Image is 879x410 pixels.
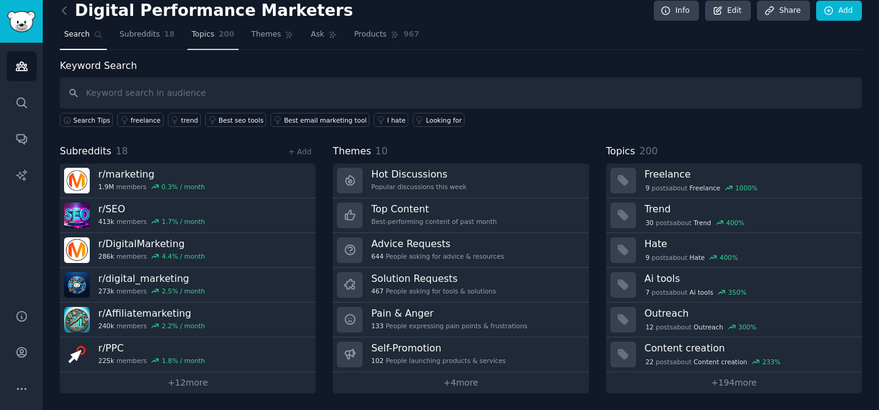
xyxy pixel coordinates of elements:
button: Search Tips [60,113,113,127]
h3: Trend [645,203,853,215]
div: 350 % [728,288,747,297]
img: DigitalMarketing [64,237,90,263]
div: Best seo tools [219,116,264,124]
span: Topics [606,144,635,159]
div: 2.5 % / month [162,287,205,295]
h3: r/ Affiliatemarketing [98,307,205,320]
div: 300 % [738,323,756,331]
h3: Ai tools [645,272,853,285]
div: People launching products & services [371,356,505,365]
a: Pain & Anger133People expressing pain points & frustrations [333,303,588,337]
span: 133 [371,322,383,330]
div: post s about [645,322,758,333]
div: People asking for advice & resources [371,252,504,261]
a: Edit [705,1,751,21]
img: SEO [64,203,90,228]
img: GummySearch logo [7,11,35,32]
a: trend [168,113,201,127]
a: Solution Requests467People asking for tools & solutions [333,268,588,303]
a: r/DigitalMarketing286kmembers4.4% / month [60,233,316,268]
div: Best email marketing tool [284,116,367,124]
span: 413k [98,217,114,226]
span: 967 [403,29,419,40]
span: Outreach [693,323,723,331]
div: 400 % [720,253,738,262]
span: Ask [311,29,324,40]
div: members [98,217,205,226]
a: +194more [606,372,862,394]
a: Self-Promotion102People launching products & services [333,337,588,372]
div: 1.8 % / month [162,356,205,365]
span: Search [64,29,90,40]
div: post s about [645,182,759,193]
span: 200 [219,29,234,40]
a: Themes [247,25,298,50]
h3: Freelance [645,168,853,181]
img: marketing [64,168,90,193]
div: freelance [131,116,161,124]
span: Hate [690,253,705,262]
a: +12more [60,372,316,394]
a: Add [816,1,862,21]
h3: Outreach [645,307,853,320]
span: Themes [251,29,281,40]
h3: Advice Requests [371,237,504,250]
img: Affiliatemarketing [64,307,90,333]
div: members [98,356,205,365]
span: 30 [645,218,653,227]
span: Ai tools [690,288,714,297]
span: 102 [371,356,383,365]
div: Looking for [426,116,462,124]
div: 2.2 % / month [162,322,205,330]
span: Search Tips [73,116,110,124]
span: 200 [639,145,657,157]
h3: Hot Discussions [371,168,466,181]
a: Best seo tools [205,113,266,127]
div: 1000 % [736,184,758,192]
span: 18 [164,29,175,40]
div: 233 % [762,358,781,366]
div: members [98,252,205,261]
a: Top ContentBest-performing content of past month [333,198,588,233]
span: 9 [645,184,649,192]
a: Hot DiscussionsPopular discussions this week [333,164,588,198]
span: 644 [371,252,383,261]
div: post s about [645,217,746,228]
span: 10 [375,145,388,157]
img: PPC [64,342,90,367]
a: Best email marketing tool [270,113,369,127]
h3: r/ marketing [98,168,205,181]
span: 240k [98,322,114,330]
span: Topics [192,29,214,40]
div: post s about [645,287,748,298]
span: 273k [98,287,114,295]
div: members [98,182,205,191]
a: Info [654,1,699,21]
h3: r/ PPC [98,342,205,354]
a: r/SEO413kmembers1.7% / month [60,198,316,233]
a: Ask [306,25,341,50]
h3: Pain & Anger [371,307,527,320]
img: digital_marketing [64,272,90,298]
a: Outreach12postsaboutOutreach300% [606,303,862,337]
a: Freelance9postsaboutFreelance1000% [606,164,862,198]
span: Content creation [693,358,747,366]
div: trend [181,116,198,124]
a: r/marketing1.9Mmembers0.3% / month [60,164,316,198]
h3: r/ SEO [98,203,205,215]
a: Search [60,25,107,50]
div: Popular discussions this week [371,182,466,191]
a: Hate9postsaboutHate400% [606,233,862,268]
div: People asking for tools & solutions [371,287,496,295]
h3: Top Content [371,203,497,215]
span: 22 [645,358,653,366]
a: Ai tools7postsaboutAi tools350% [606,268,862,303]
a: r/digital_marketing273kmembers2.5% / month [60,268,316,303]
div: I hate [387,116,405,124]
h2: Digital Performance Marketers [60,1,353,21]
input: Keyword search in audience [60,77,862,109]
h3: Solution Requests [371,272,496,285]
h3: Hate [645,237,853,250]
span: 286k [98,252,114,261]
a: Advice Requests644People asking for advice & resources [333,233,588,268]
